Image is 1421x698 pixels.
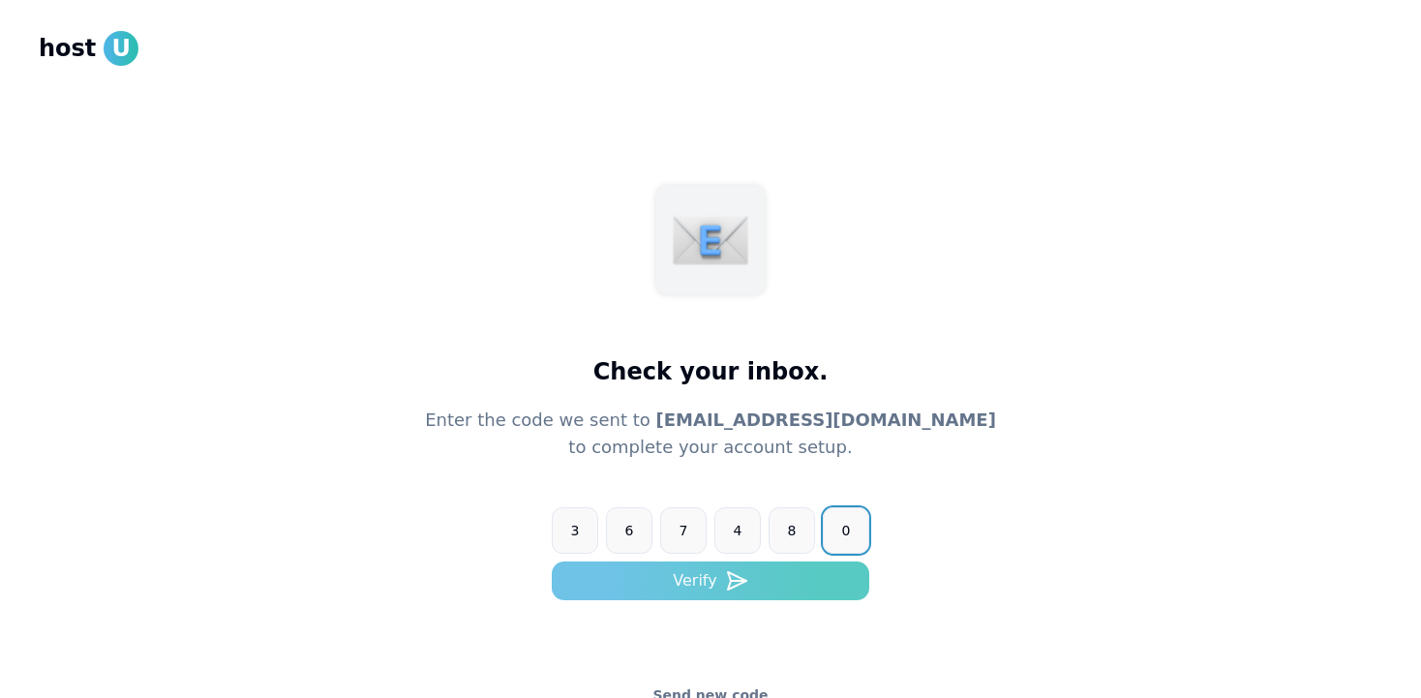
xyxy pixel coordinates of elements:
span: [EMAIL_ADDRESS][DOMAIN_NAME] [656,410,996,430]
span: host [39,33,96,64]
a: hostU [39,31,138,66]
p: Enter the code we sent to to complete your account setup. [425,407,996,461]
h1: Check your inbox. [593,356,829,387]
img: mail [672,201,749,279]
button: Verify [552,561,869,600]
span: U [104,31,138,66]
